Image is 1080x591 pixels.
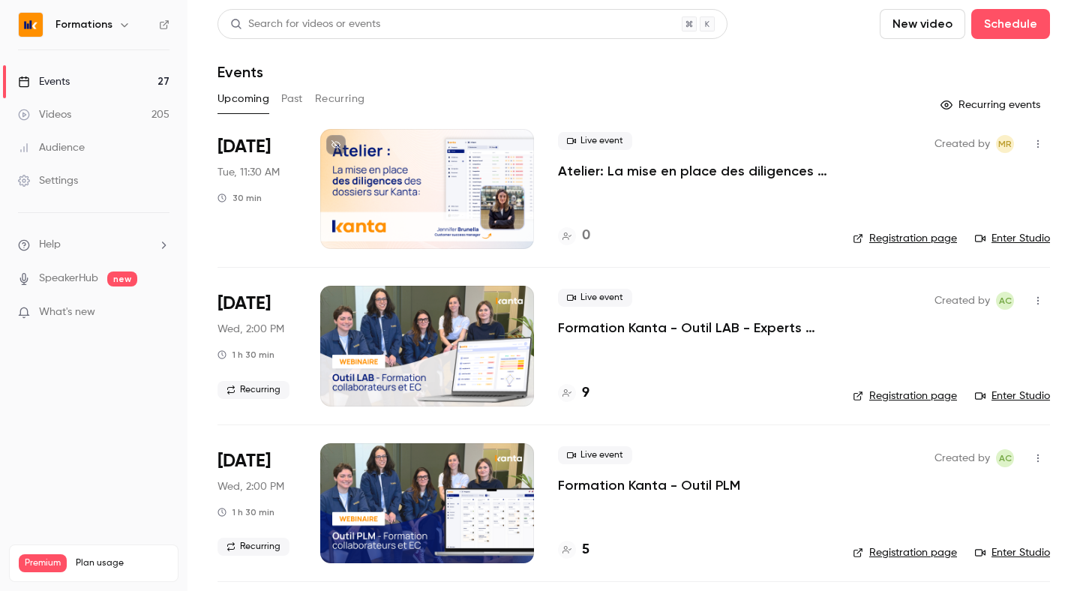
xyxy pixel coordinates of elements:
div: Events [18,74,70,89]
a: Atelier: La mise en place des diligences des dossiers sur KANTA [558,162,829,180]
a: Enter Studio [975,545,1050,560]
span: [DATE] [217,292,271,316]
span: Marion Roquet [996,135,1014,153]
span: Plan usage [76,557,169,569]
button: Upcoming [217,87,269,111]
div: 30 min [217,192,262,204]
a: Registration page [853,231,957,246]
div: Sep 24 Wed, 2:00 PM (Europe/Paris) [217,443,296,563]
span: Created by [934,292,990,310]
span: Anaïs Cachelou [996,449,1014,467]
button: Past [281,87,303,111]
a: Formation Kanta - Outil LAB - Experts Comptables & Collaborateurs [558,319,829,337]
span: new [107,271,137,286]
a: Enter Studio [975,231,1050,246]
span: AC [999,292,1012,310]
h4: 9 [582,383,589,403]
h4: 5 [582,540,589,560]
span: Created by [934,135,990,153]
a: Formation Kanta - Outil PLM [558,476,740,494]
span: What's new [39,304,95,320]
a: Registration page [853,388,957,403]
a: 5 [558,540,589,560]
a: 9 [558,383,589,403]
span: Created by [934,449,990,467]
span: [DATE] [217,135,271,159]
button: Recurring events [934,93,1050,117]
button: Schedule [971,9,1050,39]
span: Recurring [217,538,289,556]
span: AC [999,449,1012,467]
div: 1 h 30 min [217,506,274,518]
h4: 0 [582,226,590,246]
span: Help [39,237,61,253]
div: Audience [18,140,85,155]
a: Enter Studio [975,388,1050,403]
div: 1 h 30 min [217,349,274,361]
img: Formations [19,13,43,37]
span: MR [998,135,1012,153]
span: Tue, 11:30 AM [217,165,280,180]
li: help-dropdown-opener [18,237,169,253]
span: Live event [558,446,632,464]
span: Live event [558,289,632,307]
iframe: Noticeable Trigger [151,306,169,319]
a: Registration page [853,545,957,560]
span: Live event [558,132,632,150]
a: SpeakerHub [39,271,98,286]
span: Wed, 2:00 PM [217,479,284,494]
span: Recurring [217,381,289,399]
span: Anaïs Cachelou [996,292,1014,310]
div: Videos [18,107,71,122]
span: [DATE] [217,449,271,473]
div: Sep 23 Tue, 11:30 AM (Europe/Paris) [217,129,296,249]
h1: Events [217,63,263,81]
div: Sep 24 Wed, 2:00 PM (Europe/Paris) [217,286,296,406]
h6: Formations [55,17,112,32]
span: Premium [19,554,67,572]
a: 0 [558,226,590,246]
div: Search for videos or events [230,16,380,32]
div: Settings [18,173,78,188]
button: Recurring [315,87,365,111]
button: New video [880,9,965,39]
span: Wed, 2:00 PM [217,322,284,337]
